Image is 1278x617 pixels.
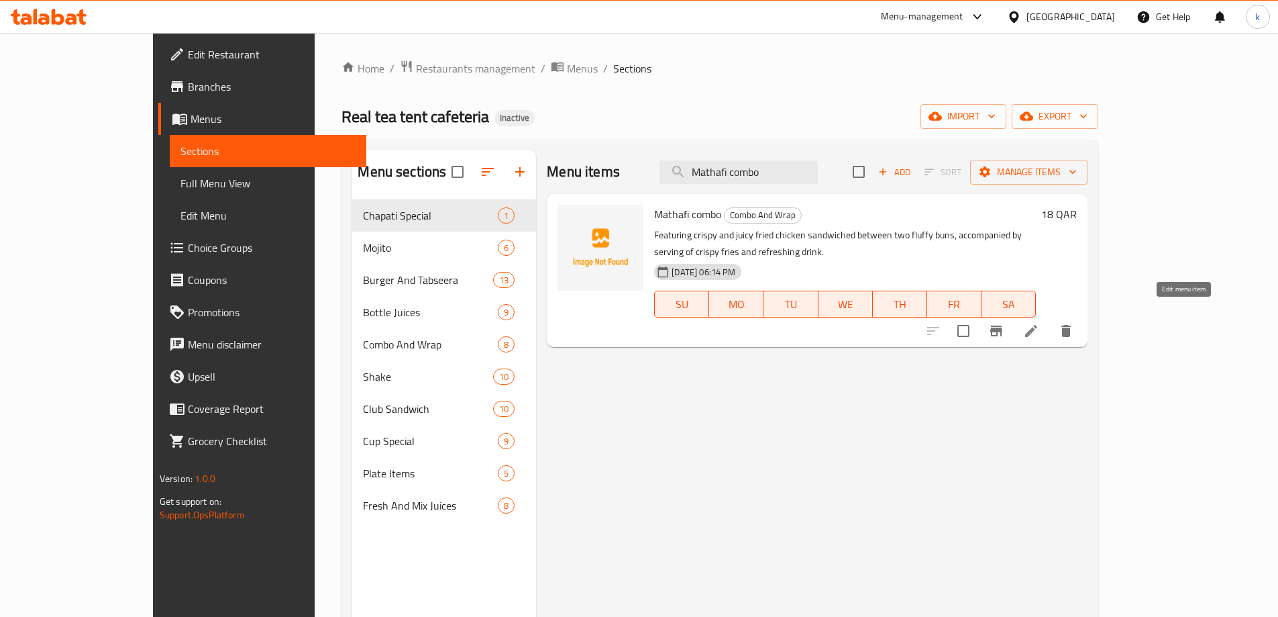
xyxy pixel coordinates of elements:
span: Menus [567,60,598,77]
div: items [498,207,515,224]
span: Select to update [949,317,977,345]
span: Sections [613,60,651,77]
span: 10 [494,403,514,416]
span: import [931,108,996,125]
span: Cup Special [363,433,498,449]
div: Chapati Special1 [352,199,536,232]
div: items [498,497,515,514]
div: Inactive [494,110,535,126]
span: Version: [160,470,193,487]
span: Choice Groups [188,240,356,256]
span: Real tea tent cafeteria [341,101,489,132]
button: delete [1050,315,1082,347]
span: Menus [191,111,356,127]
div: Cup Special9 [352,425,536,457]
span: Mojito [363,240,498,256]
span: Mathafi combo [654,204,721,224]
a: Promotions [158,296,366,328]
button: SU [654,291,709,318]
span: export [1022,108,1087,125]
div: items [498,433,515,449]
span: Inactive [494,112,535,124]
span: Sections [180,143,356,159]
a: Coverage Report [158,393,366,425]
li: / [390,60,394,77]
span: Chapati Special [363,207,498,224]
span: Select all sections [443,158,472,186]
span: 1.0.0 [195,470,215,487]
a: Coupons [158,264,366,296]
div: Plate Items [363,465,498,481]
a: Support.OpsPlatform [160,506,245,524]
span: Edit Restaurant [188,46,356,62]
div: [GEOGRAPHIC_DATA] [1026,9,1115,24]
button: import [920,104,1006,129]
div: Plate Items5 [352,457,536,489]
span: 1 [498,209,514,222]
div: Mojito6 [352,232,536,264]
a: Menus [551,60,598,77]
a: Grocery Checklist [158,425,366,457]
span: Edit Menu [180,207,356,224]
a: Branches [158,70,366,103]
li: / [603,60,608,77]
span: TH [878,295,922,314]
span: Branches [188,79,356,95]
input: search [659,160,818,184]
span: Grocery Checklist [188,433,356,449]
span: WE [824,295,867,314]
h2: Menu items [547,162,620,182]
span: 8 [498,338,514,351]
button: SA [981,291,1036,318]
a: Restaurants management [400,60,535,77]
div: items [493,272,515,288]
span: 9 [498,435,514,448]
button: FR [927,291,981,318]
span: k [1255,9,1260,24]
button: export [1012,104,1098,129]
span: Get support on: [160,493,221,510]
a: Edit Restaurant [158,38,366,70]
button: TU [763,291,818,318]
span: TU [769,295,812,314]
p: Featuring crispy and juicy fried chicken sandwiched between two fluffy buns, accompanied by servi... [654,227,1036,260]
span: Coupons [188,272,356,288]
span: MO [714,295,758,314]
span: 13 [494,274,514,287]
span: Burger And Tabseera [363,272,493,288]
span: Promotions [188,304,356,320]
div: Burger And Tabseera13 [352,264,536,296]
button: WE [818,291,873,318]
button: Add [873,162,916,183]
button: TH [873,291,927,318]
span: FR [933,295,976,314]
span: 10 [494,371,514,383]
div: Shake [363,369,493,385]
div: items [498,336,515,352]
button: Branch-specific-item [980,315,1012,347]
div: Menu-management [881,9,963,25]
span: 5 [498,467,514,480]
div: Shake10 [352,361,536,393]
span: Menu disclaimer [188,336,356,352]
span: Club Sandwich [363,401,493,417]
span: Fresh And Mix Juices [363,497,498,514]
nav: breadcrumb [341,60,1098,77]
div: items [493,401,515,417]
span: Select section [845,158,873,186]
div: Bottle Juices9 [352,296,536,328]
span: Full Menu View [180,175,356,191]
div: items [498,465,515,481]
span: SU [660,295,704,314]
span: Bottle Juices [363,304,498,320]
span: Combo And Wrap [363,336,498,352]
img: Mathafi combo [557,205,643,291]
div: Combo And Wrap8 [352,328,536,361]
span: Upsell [188,369,356,385]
